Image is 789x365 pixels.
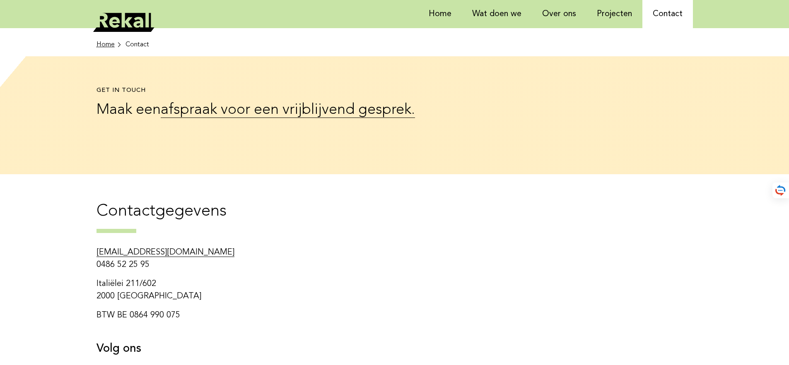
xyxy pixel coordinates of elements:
h2: Contactgegevens [97,201,693,233]
li: Contact [125,40,149,50]
span: Home [97,40,115,50]
p: 0486 52 25 95 [97,246,446,271]
h1: Get in touch [97,87,435,95]
p: Maak een [97,99,435,121]
a: Home [97,40,122,50]
p: BTW BE 0864 990 075 [97,309,446,322]
a: afspraak voor een vrijblijvend gesprek. [161,103,415,118]
a: [EMAIL_ADDRESS][DOMAIN_NAME] [97,248,234,257]
h3: Volg ons [97,341,446,356]
p: Italiëlei 211/602 2000 [GEOGRAPHIC_DATA] [97,278,446,303]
